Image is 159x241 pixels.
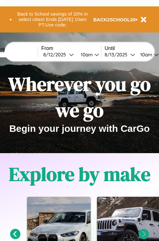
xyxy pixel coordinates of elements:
b: BACK2SCHOOL20 [93,17,136,22]
label: From [41,46,101,51]
button: Back to School savings of 20% in select cities! Ends [DATE] 10am PT.Use code: [12,10,93,29]
button: 10am [76,51,101,58]
div: 8 / 12 / 2025 [43,52,69,58]
div: 10am [78,52,94,58]
div: 8 / 13 / 2025 [105,52,130,58]
button: 8/12/2025 [41,51,76,58]
div: 10am [137,52,154,58]
h1: Explore by make [9,161,150,187]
